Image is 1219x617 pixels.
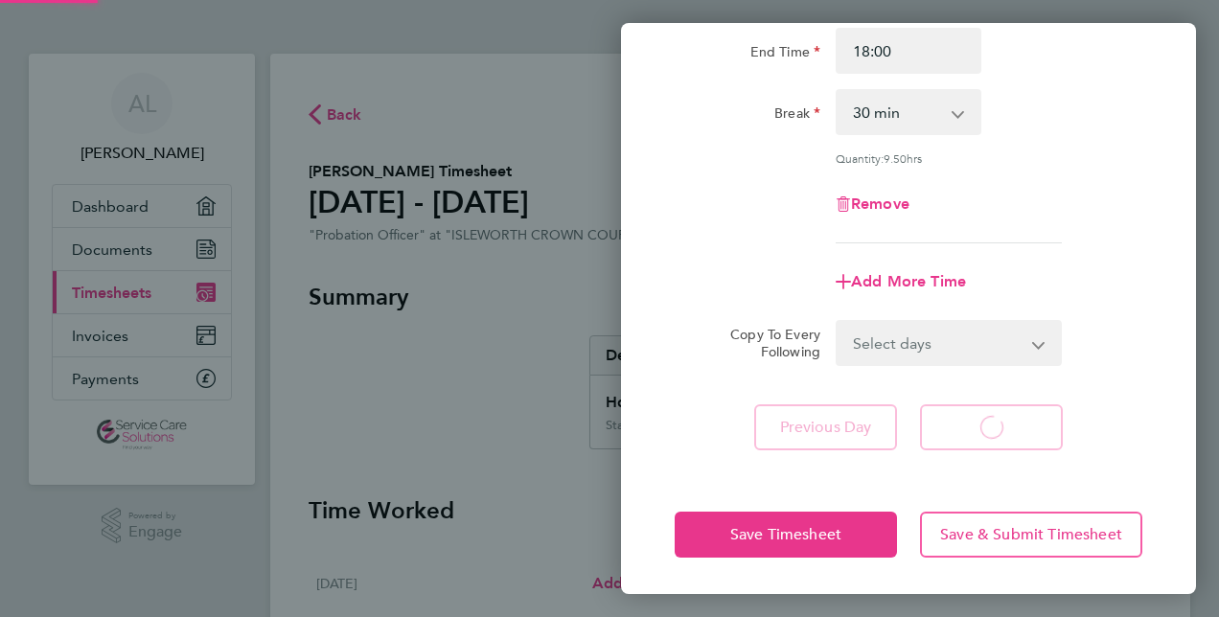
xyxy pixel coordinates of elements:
button: Save Timesheet [675,512,897,558]
span: 9.50 [884,150,907,166]
span: Remove [851,194,909,213]
label: Copy To Every Following [715,326,820,360]
label: End Time [750,43,820,66]
label: Break [774,104,820,127]
button: Save & Submit Timesheet [920,512,1142,558]
div: Quantity: hrs [836,150,1062,166]
span: Add More Time [851,272,966,290]
button: Add More Time [836,274,966,289]
span: Save Timesheet [730,525,841,544]
span: Save & Submit Timesheet [940,525,1122,544]
input: E.g. 18:00 [836,28,981,74]
button: Remove [836,196,909,212]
